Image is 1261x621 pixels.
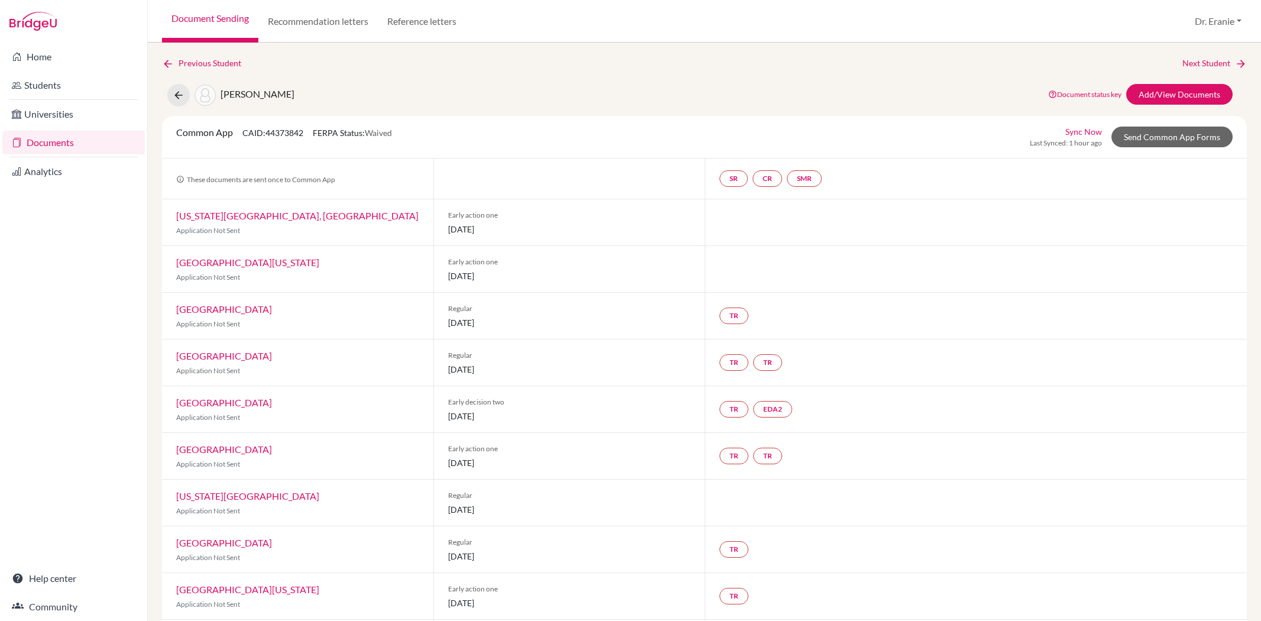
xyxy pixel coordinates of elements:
span: Application Not Sent [176,366,240,375]
span: CAID: 44373842 [242,128,303,138]
span: Application Not Sent [176,319,240,328]
img: Bridge-U [9,12,57,31]
span: Application Not Sent [176,460,240,468]
span: Early action one [448,210,691,221]
span: [DATE] [448,223,691,235]
a: Analytics [2,160,145,183]
span: Early action one [448,444,691,454]
a: TR [719,354,748,371]
span: FERPA Status: [313,128,392,138]
span: Application Not Sent [176,226,240,235]
span: [PERSON_NAME] [221,88,294,99]
a: SMR [787,170,822,187]
a: TR [753,354,782,371]
a: Next Student [1182,57,1247,70]
span: Regular [448,350,691,361]
span: Application Not Sent [176,600,240,609]
span: Regular [448,303,691,314]
a: Send Common App Forms [1111,127,1233,147]
a: Help center [2,567,145,590]
a: TR [719,401,748,418]
a: Sync Now [1065,125,1102,138]
span: [DATE] [448,410,691,422]
a: Students [2,73,145,97]
span: [DATE] [448,457,691,469]
a: Documents [2,131,145,154]
a: [US_STATE][GEOGRAPHIC_DATA] [176,490,319,502]
span: Early action one [448,257,691,267]
a: [GEOGRAPHIC_DATA] [176,303,272,315]
span: Last Synced: 1 hour ago [1030,138,1102,148]
a: Document status key [1048,90,1121,99]
a: TR [719,448,748,464]
a: [GEOGRAPHIC_DATA][US_STATE] [176,257,319,268]
a: Home [2,45,145,69]
a: Community [2,595,145,619]
span: [DATE] [448,597,691,609]
span: Waived [365,128,392,138]
a: TR [719,588,748,604]
a: CR [753,170,782,187]
span: Application Not Sent [176,413,240,422]
a: [GEOGRAPHIC_DATA] [176,444,272,455]
span: [DATE] [448,503,691,516]
a: TR [719,308,748,324]
a: Add/View Documents [1126,84,1233,105]
a: [GEOGRAPHIC_DATA] [176,350,272,361]
span: Application Not Sent [176,273,240,282]
span: Common App [176,127,233,138]
a: [GEOGRAPHIC_DATA] [176,397,272,408]
span: These documents are sent once to Common App [176,175,335,184]
a: [GEOGRAPHIC_DATA] [176,537,272,548]
span: [DATE] [448,316,691,329]
button: Dr. Eranie [1189,10,1247,33]
a: TR [753,448,782,464]
span: Regular [448,490,691,501]
a: Universities [2,102,145,126]
span: [DATE] [448,270,691,282]
a: Previous Student [162,57,251,70]
span: Regular [448,537,691,548]
a: TR [719,541,748,558]
a: [US_STATE][GEOGRAPHIC_DATA], [GEOGRAPHIC_DATA] [176,210,419,221]
a: [GEOGRAPHIC_DATA][US_STATE] [176,584,319,595]
span: [DATE] [448,550,691,562]
span: Early decision two [448,397,691,407]
span: Application Not Sent [176,506,240,515]
a: EDA2 [753,401,792,418]
span: [DATE] [448,363,691,376]
span: Application Not Sent [176,553,240,562]
span: Early action one [448,584,691,594]
a: SR [719,170,748,187]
